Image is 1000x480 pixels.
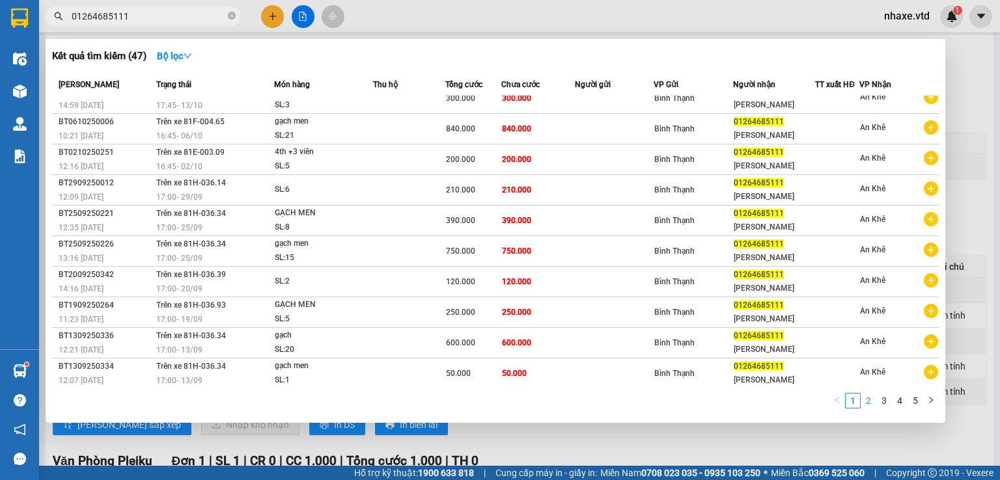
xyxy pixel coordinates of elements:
span: 840.000 [502,124,531,133]
span: Bình Thạnh [654,277,695,286]
span: TT xuất HĐ [815,80,855,89]
span: plus-circle [924,90,938,104]
span: 250.000 [502,308,531,317]
li: Previous Page [829,393,845,408]
span: Thu hộ [373,80,398,89]
a: 5 [908,393,923,408]
span: 01264685111 [734,239,784,248]
span: 750.000 [502,247,531,256]
span: Bình Thạnh [654,155,695,164]
span: Bình Thạnh [654,94,695,103]
span: 750.000 [446,247,475,256]
span: Bình Thạnh [654,185,695,194]
div: gạch men [275,114,372,129]
li: 1 [845,393,861,408]
img: warehouse-icon [13,85,27,98]
span: 16:45 - 02/10 [156,162,202,171]
div: [PERSON_NAME] [734,251,815,265]
span: 12:07 [DATE] [59,376,104,385]
span: Trên xe 81E-003.09 [156,148,225,157]
div: BT1909250264 [59,299,152,312]
span: 17:00 - 19/09 [156,315,202,324]
span: 10:21 [DATE] [59,131,104,140]
span: 600.000 [502,338,531,347]
div: SL: 5 [275,312,372,327]
div: BT2509250221 [59,207,152,220]
span: 210.000 [502,185,531,194]
span: 50.000 [502,369,527,378]
div: [PERSON_NAME] [734,343,815,356]
span: VP Nhận [859,80,891,89]
span: Trạng thái [156,80,191,89]
strong: Bộ lọc [157,51,192,61]
div: BT2909250012 [59,176,152,190]
input: Tìm tên, số ĐT hoặc mã đơn [72,9,225,23]
div: SL: 5 [275,159,372,174]
span: 12:35 [DATE] [59,223,104,232]
span: Trên xe 81H-036.34 [156,362,226,371]
span: right [927,396,935,404]
span: 01264685111 [734,331,784,340]
span: 50.000 [446,369,471,378]
span: 210.000 [446,185,475,194]
span: question-circle [14,394,26,407]
span: 200.000 [502,155,531,164]
img: warehouse-icon [13,52,27,66]
div: SL: 6 [275,183,372,197]
div: SL: 20 [275,343,372,357]
div: SL: 3 [275,98,372,113]
span: left [833,396,841,404]
span: 17:00 - 13/09 [156,345,202,354]
span: Bình Thạnh [654,308,695,317]
div: GẠCH MEN [275,298,372,312]
img: logo-vxr [11,8,28,28]
span: plus-circle [924,212,938,226]
span: 01264685111 [734,270,784,279]
div: [PERSON_NAME] [734,312,815,326]
div: GẠCH MEN [275,206,372,220]
span: 120.000 [446,277,475,286]
span: 390.000 [446,216,475,225]
span: Bình Thạnh [654,247,695,256]
li: 2 [861,393,876,408]
span: 01264685111 [734,300,784,310]
span: 12:09 [DATE] [59,193,104,202]
span: plus-circle [924,151,938,165]
div: gạch men [275,359,372,373]
span: 840.000 [446,124,475,133]
span: Trên xe 81H-036.34 [156,331,226,340]
li: Next Page [923,393,939,408]
span: search [54,12,63,21]
a: 3 [877,393,891,408]
button: right [923,393,939,408]
span: plus-circle [924,181,938,196]
div: [PERSON_NAME] [734,129,815,142]
a: 4 [893,393,907,408]
span: Bình Thạnh [654,216,695,225]
div: SL: 21 [275,129,372,143]
span: An Khê [860,184,885,193]
span: Trên xe 81H-036.93 [156,300,226,310]
span: plus-circle [924,120,938,135]
span: plus-circle [924,334,938,349]
span: Bình Thạnh [654,369,695,378]
div: SL: 1 [275,373,372,388]
span: notification [14,423,26,436]
span: Bình Thạnh [654,124,695,133]
h3: Kết quả tìm kiếm ( 47 ) [52,49,146,63]
div: BT1309250336 [59,329,152,343]
span: 120.000 [502,277,531,286]
button: Bộ lọcdown [146,46,202,66]
span: Trên xe 81H-036.34 [156,239,226,248]
span: 300.000 [446,94,475,103]
span: 13:16 [DATE] [59,254,104,263]
a: 1 [846,393,860,408]
span: Trên xe 81H-036.39 [156,270,226,279]
div: SL: 15 [275,251,372,265]
span: An Khê [860,276,885,285]
span: 14:59 [DATE] [59,101,104,110]
span: plus-circle [924,365,938,379]
li: 3 [876,393,892,408]
span: 17:00 - 13/09 [156,376,202,385]
div: SL: 8 [275,220,372,235]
